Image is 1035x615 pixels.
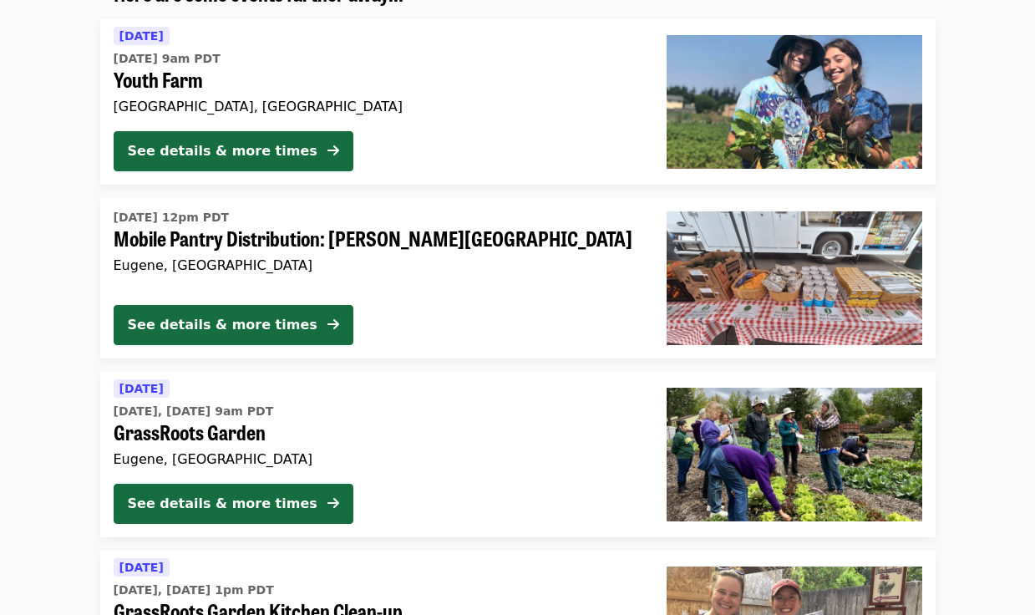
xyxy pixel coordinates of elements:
span: [DATE] [119,382,164,395]
span: Youth Farm [114,68,640,92]
i: arrow-right icon [327,143,339,159]
time: [DATE], [DATE] 1pm PDT [114,582,274,599]
button: See details & more times [114,131,353,171]
a: See details for "Mobile Pantry Distribution: Sheldon Community Center" [100,198,936,358]
span: Mobile Pantry Distribution: [PERSON_NAME][GEOGRAPHIC_DATA] [114,226,640,251]
time: [DATE] 9am PDT [114,50,221,68]
img: Mobile Pantry Distribution: Sheldon Community Center organized by FOOD For Lane County [667,211,922,345]
img: Youth Farm organized by FOOD For Lane County [667,35,922,169]
img: GrassRoots Garden organized by FOOD For Lane County [667,388,922,521]
a: See details for "Youth Farm" [100,19,936,185]
div: Eugene, [GEOGRAPHIC_DATA] [114,451,640,467]
button: See details & more times [114,484,353,524]
time: [DATE] 12pm PDT [114,209,230,226]
span: [DATE] [119,561,164,574]
div: See details & more times [128,315,317,335]
div: Eugene, [GEOGRAPHIC_DATA] [114,257,640,273]
a: See details for "GrassRoots Garden" [100,372,936,537]
span: GrassRoots Garden [114,420,640,445]
span: [DATE] [119,29,164,43]
button: See details & more times [114,305,353,345]
time: [DATE], [DATE] 9am PDT [114,403,274,420]
i: arrow-right icon [327,317,339,333]
i: arrow-right icon [327,496,339,511]
div: See details & more times [128,141,317,161]
div: See details & more times [128,494,317,514]
div: [GEOGRAPHIC_DATA], [GEOGRAPHIC_DATA] [114,99,640,114]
